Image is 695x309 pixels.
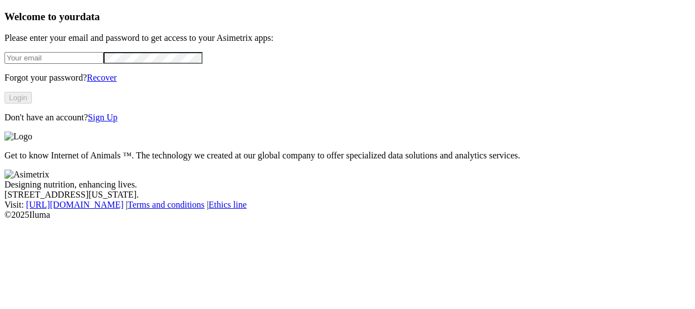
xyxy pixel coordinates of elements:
input: Your email [4,52,104,64]
a: Recover [87,73,116,82]
p: Please enter your email and password to get access to your Asimetrix apps: [4,33,691,43]
img: Logo [4,132,32,142]
a: Ethics line [209,200,247,209]
a: Terms and conditions [128,200,205,209]
p: Don't have an account? [4,113,691,123]
a: [URL][DOMAIN_NAME] [26,200,124,209]
div: Visit : | | [4,200,691,210]
img: Asimetrix [4,170,49,180]
p: Get to know Internet of Animals ™. The technology we created at our global company to offer speci... [4,151,691,161]
span: data [80,11,100,22]
div: Designing nutrition, enhancing lives. [4,180,691,190]
a: Sign Up [88,113,118,122]
p: Forgot your password? [4,73,691,83]
div: © 2025 Iluma [4,210,691,220]
h3: Welcome to your [4,11,691,23]
div: [STREET_ADDRESS][US_STATE]. [4,190,691,200]
button: Login [4,92,32,104]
